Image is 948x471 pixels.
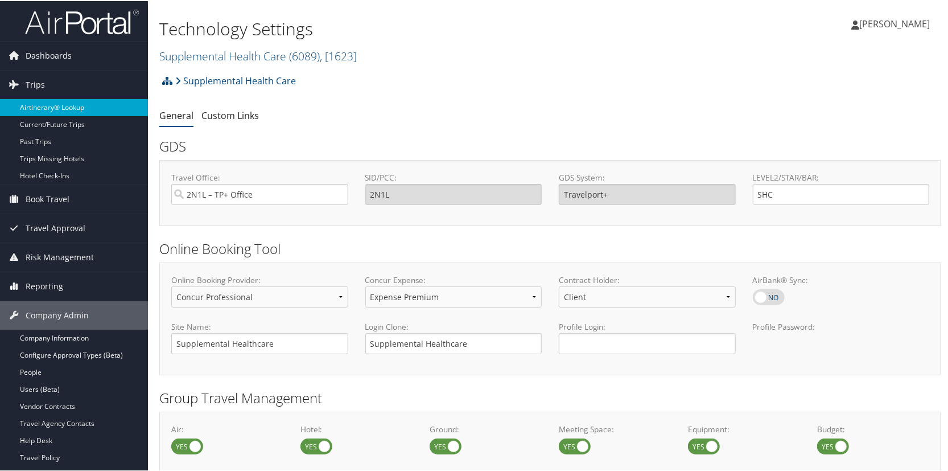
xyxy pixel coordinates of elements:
label: Online Booking Provider: [171,273,348,285]
label: Profile Password: [753,320,930,353]
img: airportal-logo.png [25,7,139,34]
label: Site Name: [171,320,348,331]
a: Supplemental Health Care [159,47,357,63]
label: LEVEL2/STAR/BAR: [753,171,930,182]
a: General [159,108,193,121]
label: Budget: [817,423,929,434]
span: Book Travel [26,184,69,212]
span: Travel Approval [26,213,85,241]
label: Air: [171,423,283,434]
span: , [ 1623 ] [320,47,357,63]
h2: Group Travel Management [159,387,941,407]
a: Custom Links [201,108,259,121]
a: Supplemental Health Care [175,68,296,91]
label: Equipment: [688,423,800,434]
h1: Technology Settings [159,16,681,40]
span: Dashboards [26,40,72,69]
label: Hotel: [300,423,413,434]
label: Profile Login: [559,320,736,353]
span: ( 6089 ) [289,47,320,63]
span: [PERSON_NAME] [859,17,930,29]
label: Login Clone: [365,320,542,331]
label: Concur Expense: [365,273,542,285]
label: AirBank® Sync: [753,273,930,285]
label: Meeting Space: [559,423,671,434]
h2: Online Booking Tool [159,238,941,257]
label: Ground: [430,423,542,434]
span: Risk Management [26,242,94,271]
label: Contract Holder: [559,273,736,285]
span: Reporting [26,271,63,300]
input: Profile Login: [559,332,736,353]
label: AirBank® Sync [753,288,785,304]
label: Travel Office: [171,171,348,182]
a: [PERSON_NAME] [851,6,941,40]
span: Company Admin [26,300,89,329]
label: SID/PCC: [365,171,542,182]
span: Trips [26,69,45,98]
h2: GDS [159,136,933,155]
label: GDS System: [559,171,736,182]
